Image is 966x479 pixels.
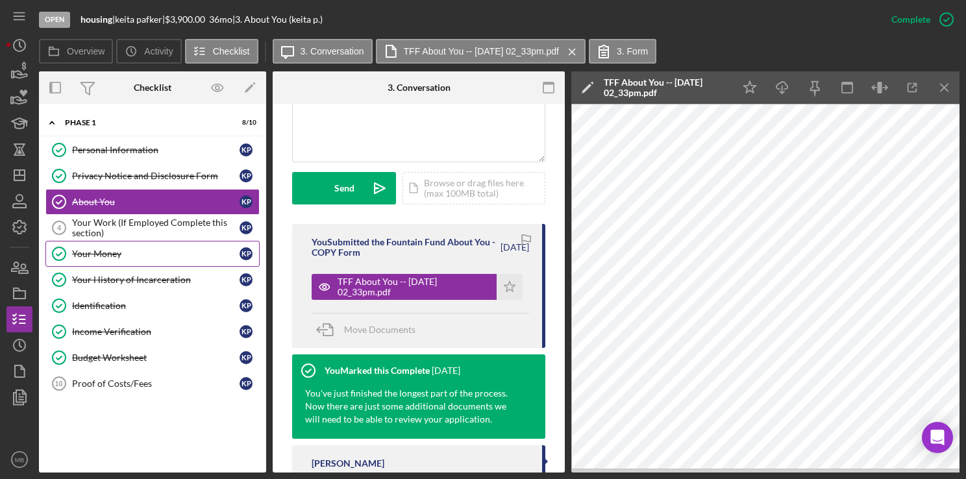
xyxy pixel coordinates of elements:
div: You Submitted the Fountain Fund About You - COPY Form [312,237,499,258]
div: You Marked this Complete [325,365,430,376]
div: k p [240,351,253,364]
button: Overview [39,39,113,64]
div: k p [240,273,253,286]
a: 4Your Work (If Employed Complete this section)kp [45,215,260,241]
label: 3. Conversation [301,46,364,56]
div: Complete [891,6,930,32]
div: k p [240,377,253,390]
div: $3,900.00 [165,14,209,25]
a: 10Proof of Costs/Feeskp [45,371,260,397]
a: About Youkp [45,189,260,215]
label: 3. Form [617,46,648,56]
button: Checklist [185,39,258,64]
a: Identificationkp [45,293,260,319]
div: Send [334,172,354,204]
div: k p [240,169,253,182]
div: k p [240,195,253,208]
a: Budget Worksheetkp [45,345,260,371]
label: TFF About You -- [DATE] 02_33pm.pdf [404,46,559,56]
a: Income Verificationkp [45,319,260,345]
a: Personal Informationkp [45,137,260,163]
time: 2025-08-21 18:33 [501,242,529,252]
div: Checklist [134,82,171,93]
div: You've just finished the longest part of the process. Now there are just some additional document... [305,387,519,426]
div: TFF About You -- [DATE] 02_33pm.pdf [604,77,727,98]
div: About You [72,197,240,207]
div: Your Work (If Employed Complete this section) [72,217,240,238]
div: | 3. About You (keita p.) [232,14,323,25]
div: keita pafker | [115,14,165,25]
button: TFF About You -- [DATE] 02_33pm.pdf [376,39,586,64]
button: Move Documents [312,313,428,346]
div: k p [240,143,253,156]
div: Open Intercom Messenger [922,422,953,453]
button: Activity [116,39,181,64]
div: 36 mo [209,14,232,25]
div: Privacy Notice and Disclosure Form [72,171,240,181]
a: Privacy Notice and Disclosure Formkp [45,163,260,189]
div: Proof of Costs/Fees [72,378,240,389]
div: k p [240,325,253,338]
div: Income Verification [72,326,240,337]
text: MB [15,456,24,463]
label: Overview [67,46,105,56]
div: TFF About You -- [DATE] 02_33pm.pdf [338,276,490,297]
tspan: 4 [57,224,62,232]
div: k p [240,247,253,260]
div: [PERSON_NAME] [312,458,384,469]
div: Identification [72,301,240,311]
button: 3. Form [589,39,656,64]
time: 2025-08-21 18:33 [432,365,460,376]
div: k p [240,221,253,234]
span: Move Documents [344,324,415,335]
div: k p [240,299,253,312]
div: Your Money [72,249,240,259]
button: 3. Conversation [273,39,373,64]
b: housing [80,14,112,25]
button: Complete [878,6,960,32]
div: Personal Information [72,145,240,155]
a: Your Moneykp [45,241,260,267]
div: Phase 1 [65,119,224,127]
div: Your History of Incarceration [72,275,240,285]
button: Send [292,172,396,204]
tspan: 10 [55,380,62,387]
label: Activity [144,46,173,56]
div: 8 / 10 [233,119,256,127]
div: Budget Worksheet [72,352,240,363]
a: Your History of Incarcerationkp [45,267,260,293]
div: Open [39,12,70,28]
button: TFF About You -- [DATE] 02_33pm.pdf [312,274,523,300]
label: Checklist [213,46,250,56]
div: | [80,14,115,25]
button: MB [6,447,32,473]
div: 3. Conversation [388,82,451,93]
